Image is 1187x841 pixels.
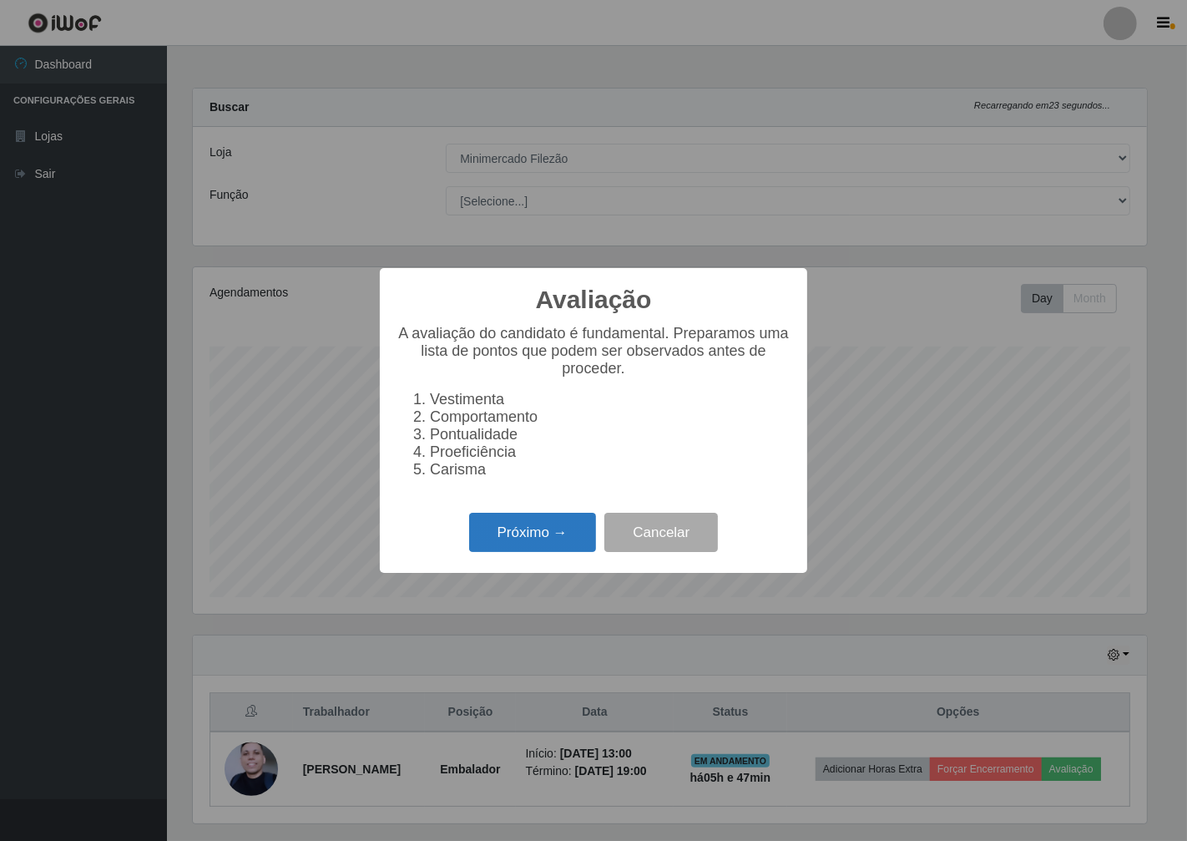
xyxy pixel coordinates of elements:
[430,408,790,426] li: Comportamento
[469,513,596,552] button: Próximo →
[430,391,790,408] li: Vestimenta
[604,513,718,552] button: Cancelar
[430,426,790,443] li: Pontualidade
[430,443,790,461] li: Proeficiência
[430,461,790,479] li: Carisma
[397,325,790,377] p: A avaliação do candidato é fundamental. Preparamos uma lista de pontos que podem ser observados a...
[536,285,652,315] h2: Avaliação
